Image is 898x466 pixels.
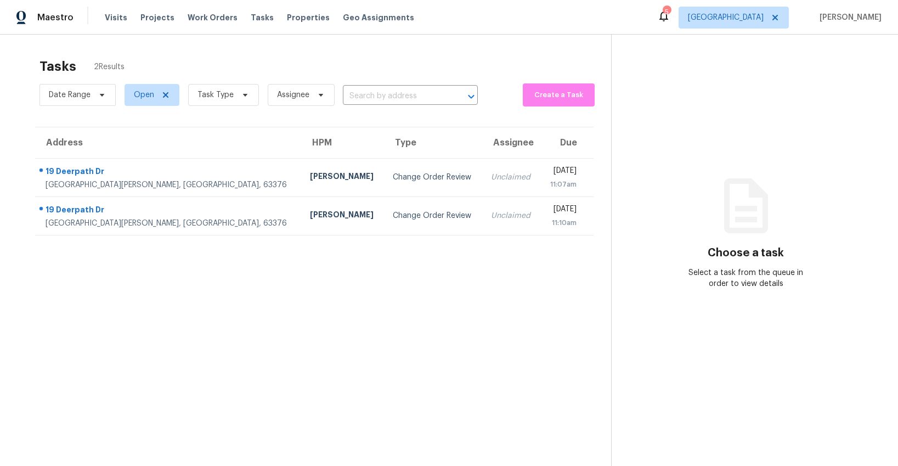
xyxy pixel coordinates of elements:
th: Address [35,127,301,158]
span: Properties [287,12,330,23]
th: Type [384,127,482,158]
span: Tasks [251,14,274,21]
h2: Tasks [39,61,76,72]
span: Maestro [37,12,74,23]
span: Projects [140,12,174,23]
span: Date Range [49,89,91,100]
div: [GEOGRAPHIC_DATA][PERSON_NAME], [GEOGRAPHIC_DATA], 63376 [46,218,292,229]
button: Create a Task [523,83,595,106]
div: 19 Deerpath Dr [46,204,292,218]
div: Change Order Review [393,210,473,221]
div: [PERSON_NAME] [310,209,375,223]
div: Unclaimed [491,172,532,183]
div: [GEOGRAPHIC_DATA][PERSON_NAME], [GEOGRAPHIC_DATA], 63376 [46,179,292,190]
span: Geo Assignments [343,12,414,23]
th: HPM [301,127,384,158]
span: 2 Results [94,61,125,72]
div: 19 Deerpath Dr [46,166,292,179]
th: Assignee [482,127,540,158]
span: Open [134,89,154,100]
div: 11:07am [549,179,577,190]
span: Assignee [277,89,309,100]
div: [DATE] [549,165,577,179]
span: [GEOGRAPHIC_DATA] [688,12,764,23]
div: [DATE] [549,204,577,217]
span: Work Orders [188,12,238,23]
span: Task Type [197,89,234,100]
div: 11:10am [549,217,577,228]
div: 5 [663,7,670,18]
div: Change Order Review [393,172,473,183]
div: Select a task from the queue in order to view details [679,267,813,289]
th: Due [540,127,594,158]
input: Search by address [343,88,447,105]
div: Unclaimed [491,210,532,221]
h3: Choose a task [708,248,784,259]
span: Visits [105,12,127,23]
button: Open [464,89,479,104]
span: [PERSON_NAME] [815,12,882,23]
div: [PERSON_NAME] [310,171,375,184]
span: Create a Task [528,89,589,102]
